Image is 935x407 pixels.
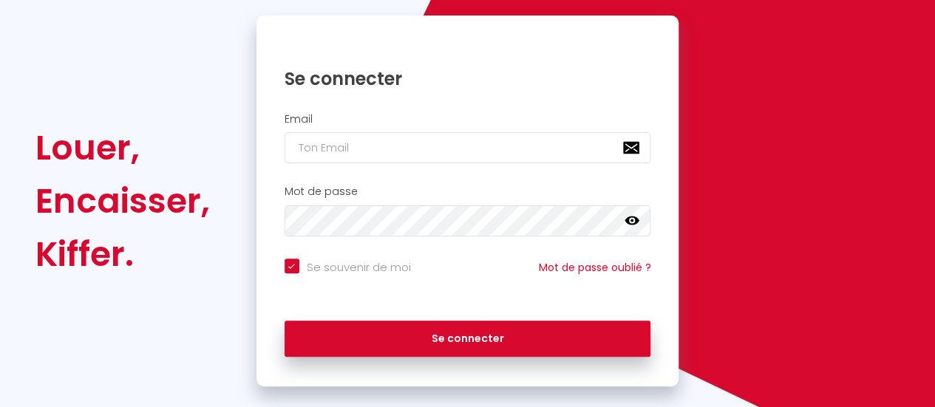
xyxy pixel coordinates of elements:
[35,228,210,281] div: Kiffer.
[285,113,651,126] h2: Email
[285,132,651,163] input: Ton Email
[285,321,651,358] button: Se connecter
[285,67,651,90] h1: Se connecter
[35,174,210,228] div: Encaisser,
[285,185,651,198] h2: Mot de passe
[35,121,210,174] div: Louer,
[538,260,650,275] a: Mot de passe oublié ?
